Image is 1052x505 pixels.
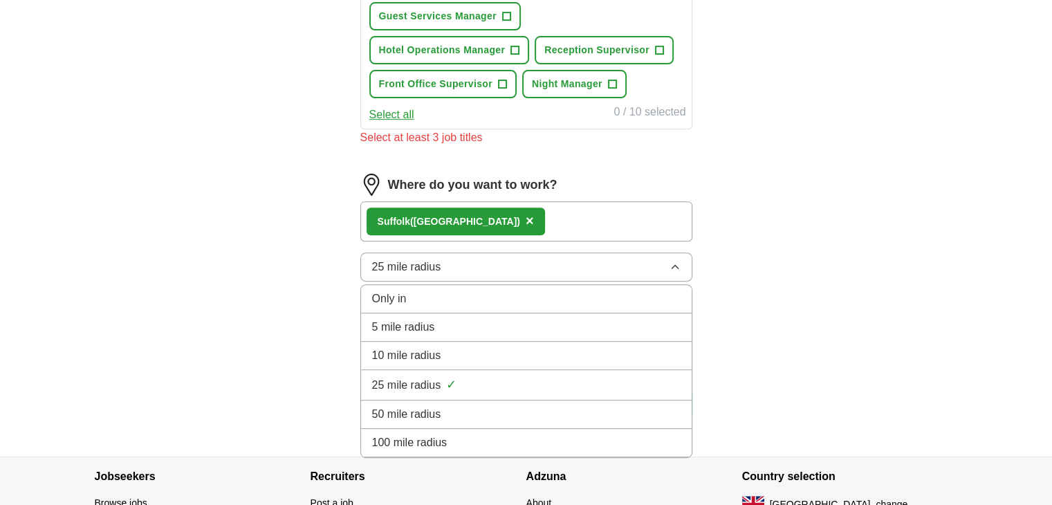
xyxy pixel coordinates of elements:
[372,347,441,364] span: 10 mile radius
[544,43,649,57] span: Reception Supervisor
[388,176,557,194] label: Where do you want to work?
[372,291,407,307] span: Only in
[379,77,492,91] span: Front Office Supervisor
[369,2,521,30] button: Guest Services Manager
[526,211,534,232] button: ×
[369,107,414,123] button: Select all
[378,214,520,229] div: folk
[379,43,506,57] span: Hotel Operations Manager
[372,319,435,336] span: 5 mile radius
[372,406,441,423] span: 50 mile radius
[613,104,685,123] div: 0 / 10 selected
[532,77,602,91] span: Night Manager
[372,259,441,275] span: 25 mile radius
[379,9,497,24] span: Guest Services Manager
[360,174,382,196] img: location.png
[372,434,447,451] span: 100 mile radius
[526,213,534,228] span: ×
[535,36,674,64] button: Reception Supervisor
[360,252,692,282] button: 25 mile radius
[522,70,627,98] button: Night Manager
[378,216,394,227] strong: Suf
[410,216,520,227] span: ([GEOGRAPHIC_DATA])
[446,376,456,394] span: ✓
[360,129,692,146] div: Select at least 3 job titles
[369,70,517,98] button: Front Office Supervisor
[372,377,441,394] span: 25 mile radius
[369,36,530,64] button: Hotel Operations Manager
[742,457,958,496] h4: Country selection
